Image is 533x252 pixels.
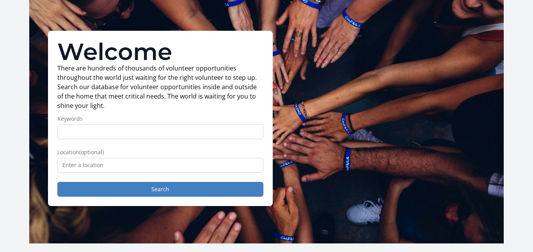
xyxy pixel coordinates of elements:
input: Enter a location [57,158,263,173]
label: Keywords [57,115,263,123]
h1: Welcome [57,40,263,63]
p: There are hundreds of thousands of volunteer opportunities throughout the world just waiting for ... [57,63,263,110]
span: (optional) [79,148,104,156]
button: Search [57,182,263,197]
label: Location [57,148,263,156]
